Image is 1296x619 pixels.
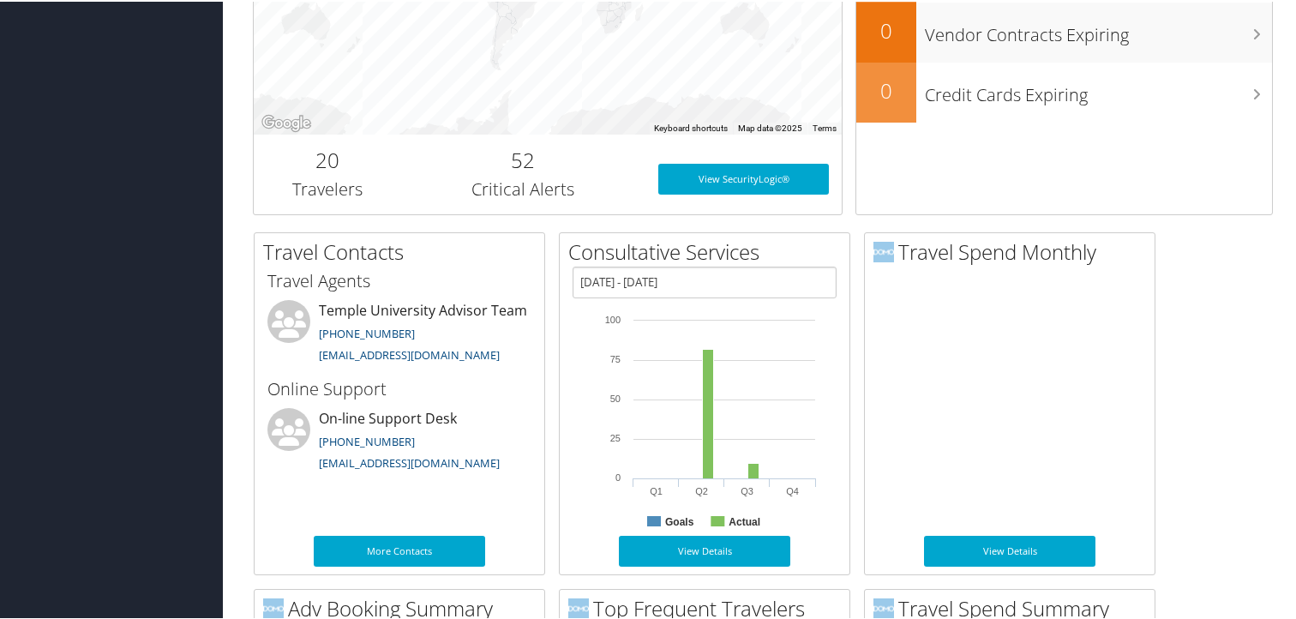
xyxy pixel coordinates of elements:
[610,431,621,442] tspan: 25
[319,432,415,448] a: [PHONE_NUMBER]
[856,75,916,104] h2: 0
[568,597,589,617] img: domo-logo.png
[267,267,531,291] h3: Travel Agents
[258,111,315,133] img: Google
[729,514,760,526] text: Actual
[319,346,500,361] a: [EMAIL_ADDRESS][DOMAIN_NAME]
[267,176,387,200] h3: Travelers
[650,484,663,495] text: Q1
[658,162,829,193] a: View SecurityLogic®
[813,122,837,131] a: Terms
[263,597,284,617] img: domo-logo.png
[259,406,540,477] li: On-line Support Desk
[610,352,621,363] tspan: 75
[319,454,500,469] a: [EMAIL_ADDRESS][DOMAIN_NAME]
[654,121,728,133] button: Keyboard shortcuts
[856,1,1272,61] a: 0Vendor Contracts Expiring
[741,484,753,495] text: Q3
[925,73,1272,105] h3: Credit Cards Expiring
[267,144,387,173] h2: 20
[873,236,1155,265] h2: Travel Spend Monthly
[568,236,849,265] h2: Consultative Services
[413,176,633,200] h3: Critical Alerts
[615,471,621,481] tspan: 0
[259,298,540,369] li: Temple University Advisor Team
[856,61,1272,121] a: 0Credit Cards Expiring
[319,324,415,340] a: [PHONE_NUMBER]
[925,13,1272,45] h3: Vendor Contracts Expiring
[695,484,708,495] text: Q2
[263,236,544,265] h2: Travel Contacts
[267,376,531,400] h3: Online Support
[665,514,694,526] text: Goals
[873,240,894,261] img: domo-logo.png
[786,484,799,495] text: Q4
[924,534,1095,565] a: View Details
[314,534,485,565] a: More Contacts
[605,313,621,323] tspan: 100
[856,15,916,44] h2: 0
[258,111,315,133] a: Open this area in Google Maps (opens a new window)
[619,534,790,565] a: View Details
[873,597,894,617] img: domo-logo.png
[610,392,621,402] tspan: 50
[413,144,633,173] h2: 52
[738,122,802,131] span: Map data ©2025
